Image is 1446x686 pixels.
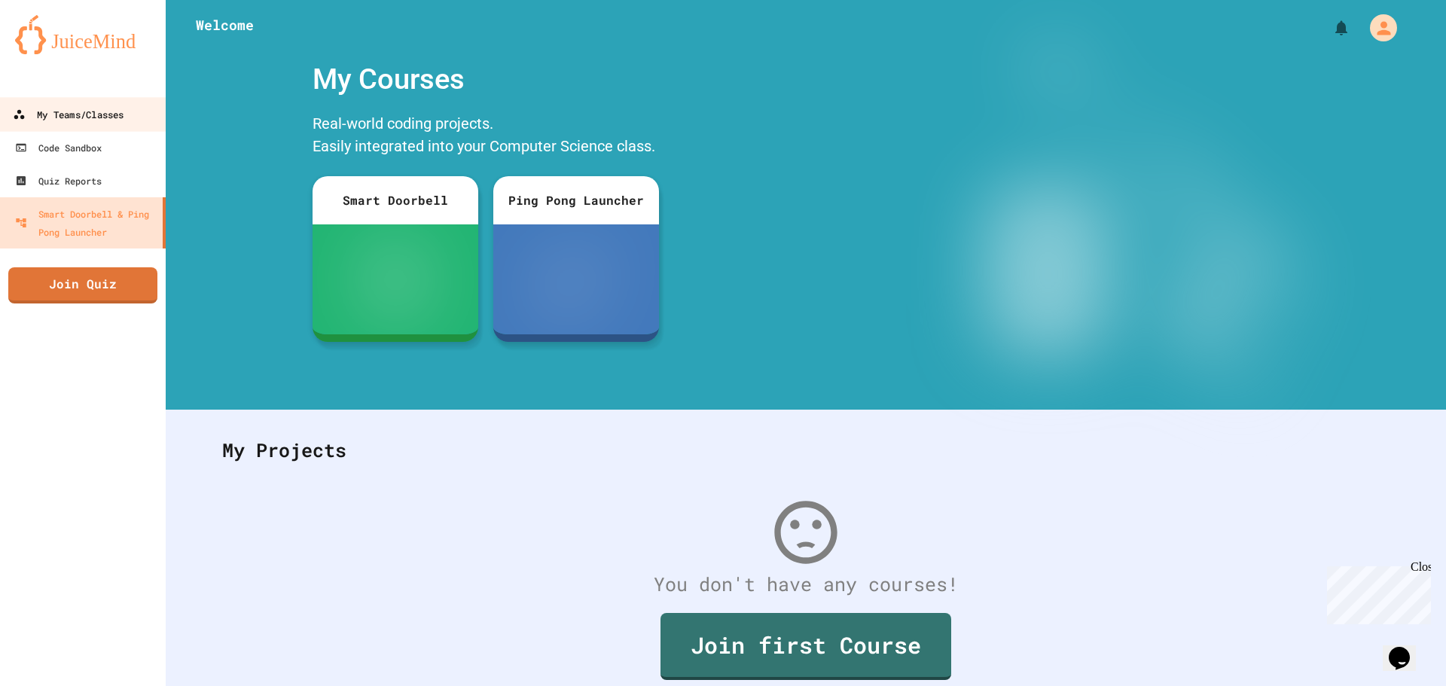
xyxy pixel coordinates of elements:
[15,15,151,54] img: logo-orange.svg
[543,249,610,309] img: ppl-with-ball.png
[8,267,157,303] a: Join Quiz
[924,50,1328,395] img: banner-image-my-projects.png
[1354,11,1401,45] div: My Account
[305,108,667,165] div: Real-world coding projects. Easily integrated into your Computer Science class.
[15,172,102,190] div: Quiz Reports
[13,105,124,124] div: My Teams/Classes
[15,205,157,241] div: Smart Doorbell & Ping Pong Launcher
[1321,560,1431,624] iframe: chat widget
[1383,626,1431,671] iframe: chat widget
[15,139,102,157] div: Code Sandbox
[305,50,667,108] div: My Courses
[660,613,951,680] a: Join first Course
[313,176,478,224] div: Smart Doorbell
[493,176,659,224] div: Ping Pong Launcher
[374,249,417,309] img: sdb-white.svg
[6,6,104,96] div: Chat with us now!Close
[1304,15,1354,41] div: My Notifications
[207,421,1405,480] div: My Projects
[207,570,1405,599] div: You don't have any courses!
